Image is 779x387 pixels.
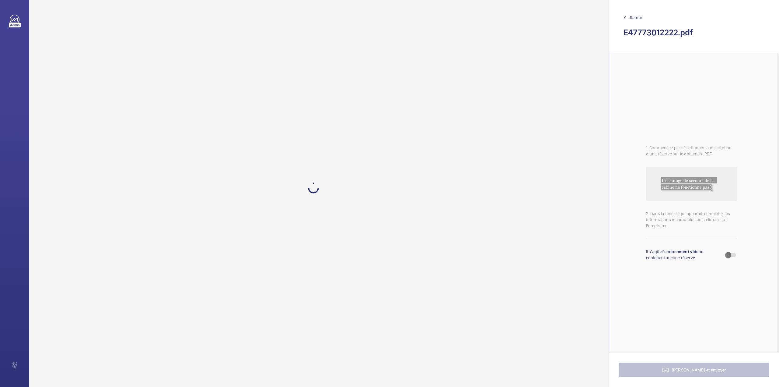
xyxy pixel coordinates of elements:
strong: document vide [669,249,699,254]
p: 1. Commencez par sélectionner la description d’une réserve sur le document PDF. [646,145,737,157]
span: Retour [630,15,642,21]
span: [PERSON_NAME] et envoyer [672,367,726,372]
a: Retour [624,15,764,21]
button: [PERSON_NAME] et envoyer [619,363,769,377]
p: 2. Dans la fenêtre qui apparaît, complétez les informations manquantes puis cliquez sur Enregistrer. [646,211,737,229]
h2: E47773012222.pdf [624,27,764,38]
img: audit-report-lines-placeholder.png [646,167,737,201]
p: Il s’agit d’un ne contenant aucune réserve. [646,249,722,261]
